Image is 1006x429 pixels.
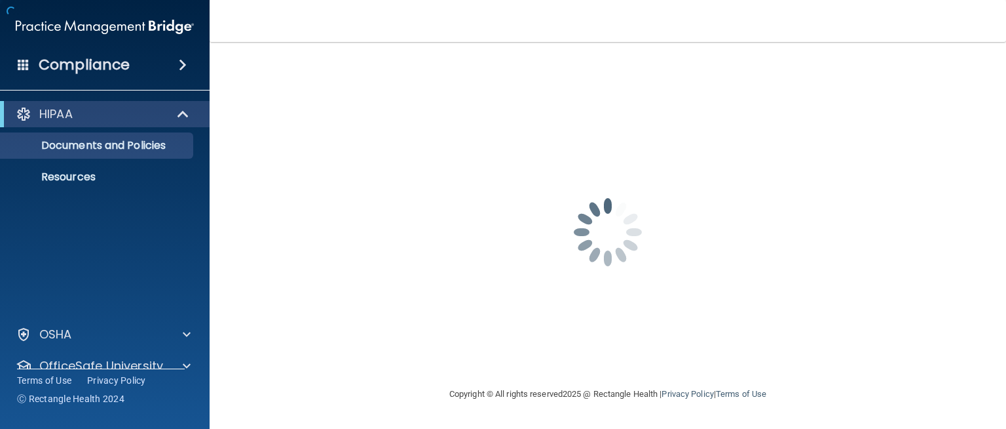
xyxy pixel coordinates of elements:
a: OSHA [16,327,191,342]
p: Documents and Policies [9,139,187,152]
a: HIPAA [16,106,190,122]
img: spinner.e123f6fc.gif [542,167,673,298]
a: OfficeSafe University [16,358,191,374]
span: Ⓒ Rectangle Health 2024 [17,392,124,405]
p: OfficeSafe University [39,358,163,374]
a: Privacy Policy [87,374,146,387]
p: HIPAA [39,106,73,122]
img: PMB logo [16,14,194,40]
p: OSHA [39,327,72,342]
p: Resources [9,171,187,184]
a: Terms of Use [716,389,766,399]
a: Privacy Policy [661,389,713,399]
h4: Compliance [39,56,130,74]
div: Copyright © All rights reserved 2025 @ Rectangle Health | | [369,373,847,415]
a: Terms of Use [17,374,71,387]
